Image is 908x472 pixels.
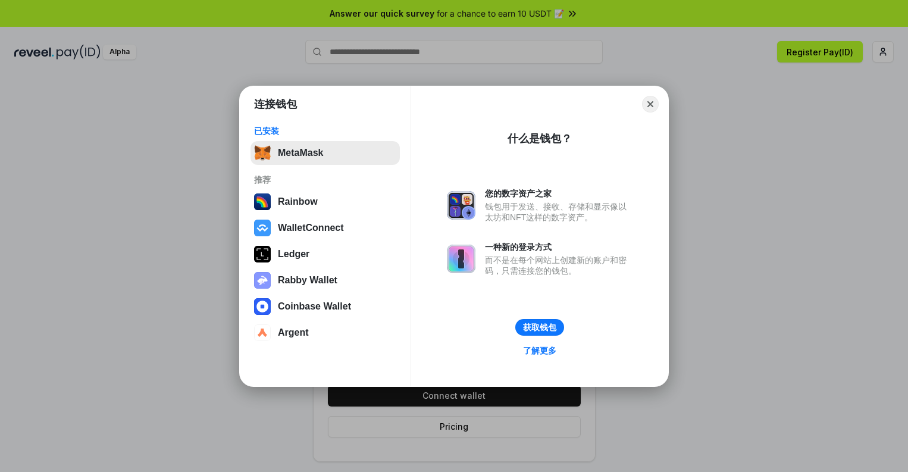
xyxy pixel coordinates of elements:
div: Argent [278,327,309,338]
div: Ledger [278,249,309,260]
div: 您的数字资产之家 [485,188,633,199]
div: 钱包用于发送、接收、存储和显示像以太坊和NFT这样的数字资产。 [485,201,633,223]
div: 什么是钱包？ [508,132,572,146]
button: MetaMask [251,141,400,165]
div: WalletConnect [278,223,344,233]
img: svg+xml,%3Csvg%20xmlns%3D%22http%3A%2F%2Fwww.w3.org%2F2000%2Fsvg%22%20fill%3D%22none%22%20viewBox... [447,245,475,273]
img: svg+xml,%3Csvg%20width%3D%22120%22%20height%3D%22120%22%20viewBox%3D%220%200%20120%20120%22%20fil... [254,193,271,210]
h1: 连接钱包 [254,97,297,111]
img: svg+xml,%3Csvg%20width%3D%2228%22%20height%3D%2228%22%20viewBox%3D%220%200%2028%2028%22%20fill%3D... [254,324,271,341]
button: Argent [251,321,400,345]
a: 了解更多 [516,343,563,358]
button: Coinbase Wallet [251,295,400,318]
button: Ledger [251,242,400,266]
div: Coinbase Wallet [278,301,351,312]
img: svg+xml,%3Csvg%20xmlns%3D%22http%3A%2F%2Fwww.w3.org%2F2000%2Fsvg%22%20fill%3D%22none%22%20viewBox... [254,272,271,289]
div: Rabby Wallet [278,275,337,286]
div: 了解更多 [523,345,556,356]
img: svg+xml,%3Csvg%20fill%3D%22none%22%20height%3D%2233%22%20viewBox%3D%220%200%2035%2033%22%20width%... [254,145,271,161]
div: 已安装 [254,126,396,136]
div: 一种新的登录方式 [485,242,633,252]
button: Rabby Wallet [251,268,400,292]
button: Rainbow [251,190,400,214]
img: svg+xml,%3Csvg%20xmlns%3D%22http%3A%2F%2Fwww.w3.org%2F2000%2Fsvg%22%20fill%3D%22none%22%20viewBox... [447,191,475,220]
button: Close [642,96,659,112]
button: WalletConnect [251,216,400,240]
img: svg+xml,%3Csvg%20width%3D%2228%22%20height%3D%2228%22%20viewBox%3D%220%200%2028%2028%22%20fill%3D... [254,298,271,315]
div: 而不是在每个网站上创建新的账户和密码，只需连接您的钱包。 [485,255,633,276]
div: Rainbow [278,196,318,207]
img: svg+xml,%3Csvg%20width%3D%2228%22%20height%3D%2228%22%20viewBox%3D%220%200%2028%2028%22%20fill%3D... [254,220,271,236]
button: 获取钱包 [515,319,564,336]
div: 获取钱包 [523,322,556,333]
img: svg+xml,%3Csvg%20xmlns%3D%22http%3A%2F%2Fwww.w3.org%2F2000%2Fsvg%22%20width%3D%2228%22%20height%3... [254,246,271,262]
div: 推荐 [254,174,396,185]
div: MetaMask [278,148,323,158]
